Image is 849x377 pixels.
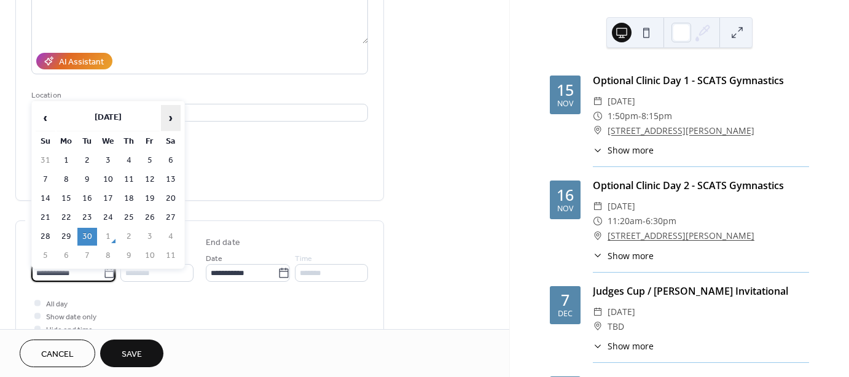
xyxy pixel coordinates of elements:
span: Time [295,252,312,265]
td: 15 [57,190,76,208]
div: 7 [561,292,569,308]
div: Dec [558,310,573,318]
div: Nov [557,205,573,213]
td: 7 [36,171,55,189]
td: 3 [140,228,160,246]
div: Nov [557,100,573,108]
div: Optional Clinic Day 1 - SCATS Gymnastics [593,73,809,88]
div: ​ [593,123,603,138]
a: [STREET_ADDRESS][PERSON_NAME] [608,228,754,243]
th: Mo [57,133,76,150]
td: 21 [36,209,55,227]
td: 16 [77,190,97,208]
th: Fr [140,133,160,150]
div: ​ [593,319,603,334]
td: 1 [57,152,76,169]
td: 29 [57,228,76,246]
td: 8 [98,247,118,265]
span: Show more [608,249,654,262]
td: 2 [77,152,97,169]
td: 1 [98,228,118,246]
span: 8:15pm [641,109,672,123]
td: 9 [119,247,139,265]
span: Date [206,252,222,265]
button: Cancel [20,340,95,367]
th: We [98,133,118,150]
td: 4 [161,228,181,246]
span: Show more [608,144,654,157]
span: All day [46,298,68,311]
div: Location [31,89,366,102]
td: 14 [36,190,55,208]
td: 13 [161,171,181,189]
td: 6 [161,152,181,169]
div: AI Assistant [59,56,104,69]
td: 22 [57,209,76,227]
td: 6 [57,247,76,265]
td: 5 [140,152,160,169]
td: 19 [140,190,160,208]
td: 10 [98,171,118,189]
span: [DATE] [608,305,635,319]
th: Su [36,133,55,150]
td: 20 [161,190,181,208]
td: 11 [119,171,139,189]
div: ​ [593,109,603,123]
span: ‹ [36,106,55,130]
span: Show more [608,340,654,352]
span: [DATE] [608,94,635,109]
td: 9 [77,171,97,189]
button: ​Show more [593,340,654,352]
td: 25 [119,209,139,227]
th: Sa [161,133,181,150]
td: 10 [140,247,160,265]
span: 6:30pm [646,214,676,228]
td: 26 [140,209,160,227]
td: 12 [140,171,160,189]
button: ​Show more [593,144,654,157]
button: Save [100,340,163,367]
button: ​Show more [593,249,654,262]
a: [STREET_ADDRESS][PERSON_NAME] [608,123,754,138]
div: ​ [593,305,603,319]
th: [DATE] [57,105,160,131]
span: 1:50pm [608,109,638,123]
span: Show date only [46,311,96,324]
td: 30 [77,228,97,246]
td: 23 [77,209,97,227]
td: 2 [119,228,139,246]
th: Th [119,133,139,150]
td: 5 [36,247,55,265]
td: 7 [77,247,97,265]
span: - [638,109,641,123]
span: 11:20am [608,214,643,228]
div: ​ [593,228,603,243]
td: 8 [57,171,76,189]
span: Save [122,348,142,361]
div: 15 [557,82,574,98]
td: 4 [119,152,139,169]
span: Hide end time [46,324,93,336]
div: ​ [593,94,603,109]
td: 24 [98,209,118,227]
div: Judges Cup / [PERSON_NAME] Invitational [593,284,809,298]
td: 27 [161,209,181,227]
td: 17 [98,190,118,208]
div: ​ [593,249,603,262]
div: Optional Clinic Day 2 - SCATS Gymnastics [593,178,809,193]
div: ​ [593,340,603,352]
td: 28 [36,228,55,246]
td: 11 [161,247,181,265]
button: AI Assistant [36,53,112,69]
td: 18 [119,190,139,208]
div: End date [206,236,240,249]
div: ​ [593,214,603,228]
span: [DATE] [608,199,635,214]
span: - [643,214,646,228]
span: › [162,106,180,130]
th: Tu [77,133,97,150]
div: ​ [593,199,603,214]
td: 3 [98,152,118,169]
td: 31 [36,152,55,169]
